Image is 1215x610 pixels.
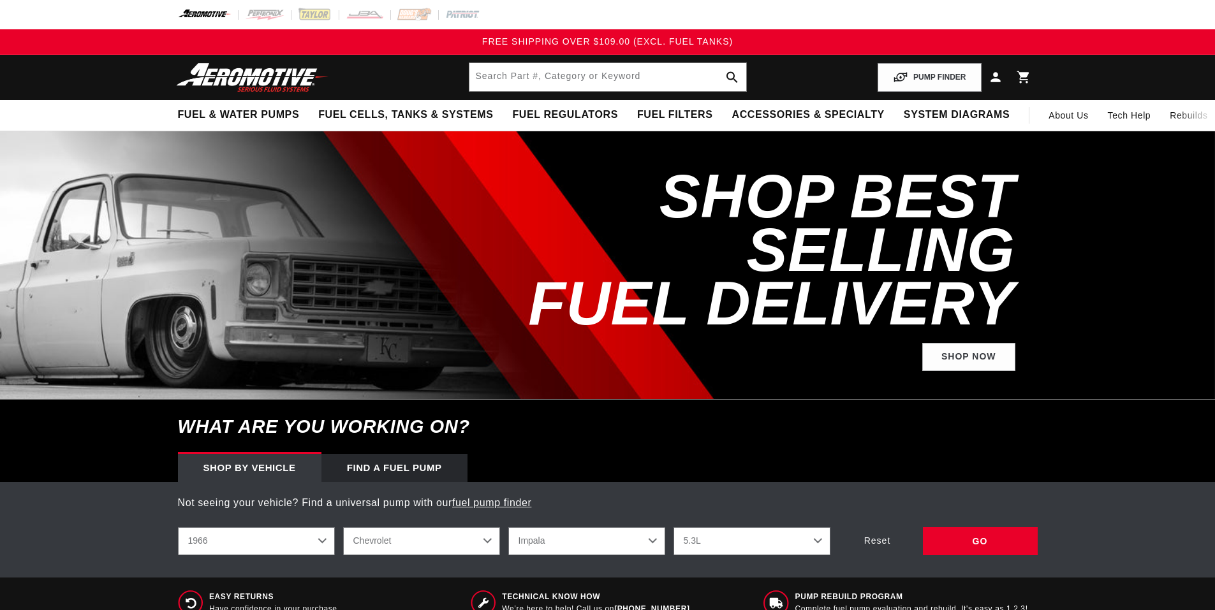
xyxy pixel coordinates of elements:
summary: Fuel & Water Pumps [168,100,309,130]
div: GO [923,527,1038,556]
h6: What are you working on? [146,400,1070,454]
summary: Tech Help [1098,100,1161,131]
a: Shop Now [922,343,1015,372]
span: Fuel & Water Pumps [178,108,300,122]
button: search button [718,63,746,91]
summary: Fuel Regulators [503,100,627,130]
div: Shop by vehicle [178,454,321,482]
span: About Us [1049,110,1088,120]
a: About Us [1039,100,1098,131]
img: Aeromotive [173,62,332,92]
span: Technical Know How [502,592,689,602]
input: Search by Part Number, Category or Keyword [469,63,746,91]
span: Fuel Filters [637,108,713,122]
summary: System Diagrams [894,100,1019,130]
span: Easy Returns [209,592,340,602]
select: Engine [674,527,830,555]
span: Fuel Regulators [512,108,617,122]
a: fuel pump finder [452,497,531,508]
span: FREE SHIPPING OVER $109.00 (EXCL. FUEL TANKS) [482,36,733,47]
span: Accessories & Specialty [732,108,885,122]
button: PUMP FINDER [878,63,981,92]
select: Year [178,527,335,555]
div: Reset [839,527,917,556]
summary: Fuel Cells, Tanks & Systems [309,100,503,130]
div: Find a Fuel Pump [321,454,468,482]
summary: Accessories & Specialty [723,100,894,130]
select: Make [343,527,500,555]
span: Tech Help [1108,108,1151,122]
h2: SHOP BEST SELLING FUEL DELIVERY [470,170,1015,330]
p: Not seeing your vehicle? Find a universal pump with our [178,495,1038,511]
span: Pump Rebuild program [795,592,1028,602]
span: System Diagrams [904,108,1010,122]
span: Rebuilds [1170,108,1207,122]
span: Fuel Cells, Tanks & Systems [318,108,493,122]
select: Model [508,527,665,555]
summary: Fuel Filters [628,100,723,130]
